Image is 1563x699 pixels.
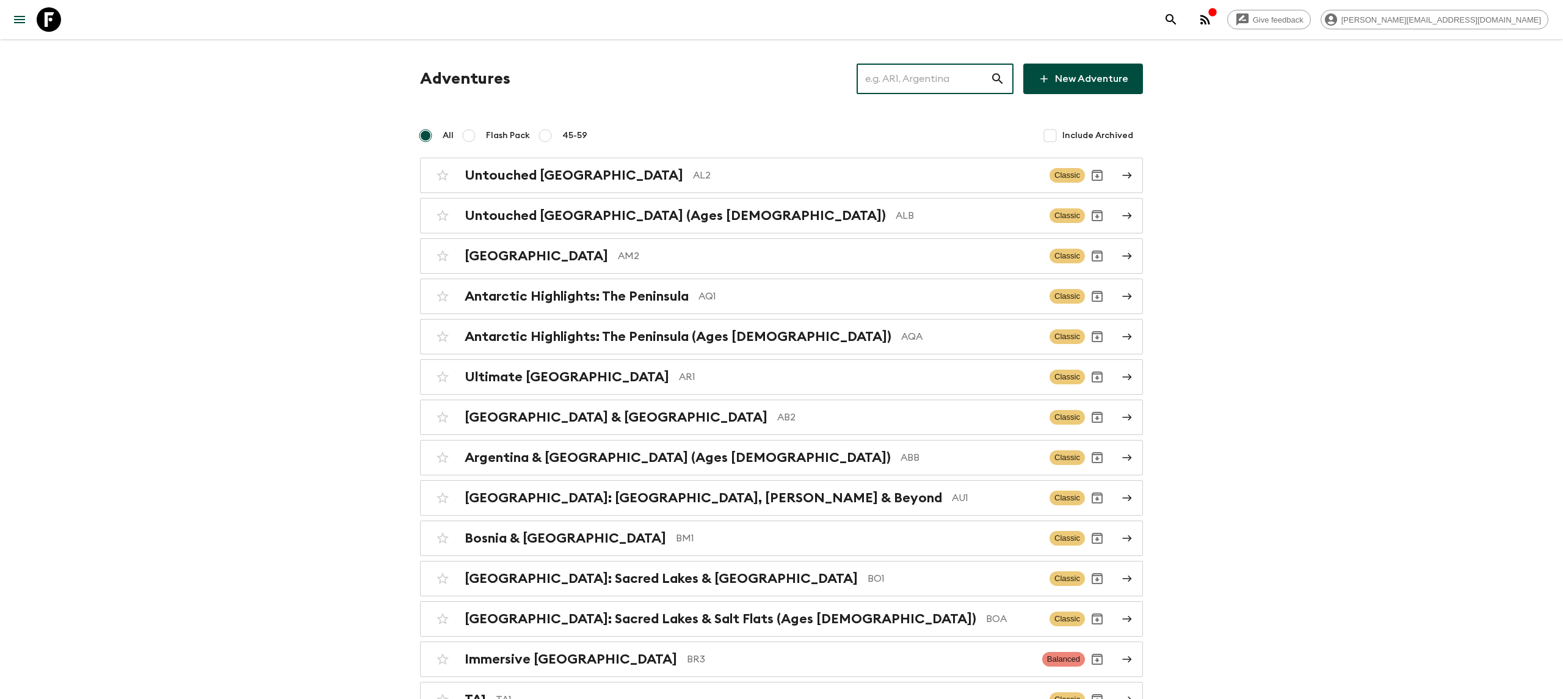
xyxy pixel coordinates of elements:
[465,611,976,627] h2: [GEOGRAPHIC_DATA]: Sacred Lakes & Salt Flats (Ages [DEMOGRAPHIC_DATA])
[1050,571,1085,586] span: Classic
[1050,370,1085,384] span: Classic
[777,410,1040,425] p: AB2
[1062,130,1133,142] span: Include Archived
[1085,365,1109,389] button: Archive
[420,440,1143,475] a: Argentina & [GEOGRAPHIC_DATA] (Ages [DEMOGRAPHIC_DATA])ABBClassicArchive
[1085,244,1109,268] button: Archive
[1050,612,1085,626] span: Classic
[1246,15,1310,24] span: Give feedback
[465,167,683,183] h2: Untouched [GEOGRAPHIC_DATA]
[896,208,1040,223] p: ALB
[420,67,510,91] h1: Adventures
[1085,566,1109,591] button: Archive
[420,521,1143,556] a: Bosnia & [GEOGRAPHIC_DATA]BM1ClassicArchive
[1085,163,1109,188] button: Archive
[857,62,990,96] input: e.g. AR1, Argentina
[1050,249,1085,263] span: Classic
[1335,15,1548,24] span: [PERSON_NAME][EMAIL_ADDRESS][DOMAIN_NAME]
[420,400,1143,435] a: [GEOGRAPHIC_DATA] & [GEOGRAPHIC_DATA]AB2ClassicArchive
[1050,329,1085,344] span: Classic
[420,642,1143,677] a: Immersive [GEOGRAPHIC_DATA]BR3BalancedArchive
[420,158,1143,193] a: Untouched [GEOGRAPHIC_DATA]AL2ClassicArchive
[465,530,666,546] h2: Bosnia & [GEOGRAPHIC_DATA]
[465,490,942,506] h2: [GEOGRAPHIC_DATA]: [GEOGRAPHIC_DATA], [PERSON_NAME] & Beyond
[420,238,1143,274] a: [GEOGRAPHIC_DATA]AM2ClassicArchive
[1050,168,1085,183] span: Classic
[1050,450,1085,465] span: Classic
[1042,652,1085,667] span: Balanced
[1085,324,1109,349] button: Archive
[465,651,677,667] h2: Immersive [GEOGRAPHIC_DATA]
[868,571,1040,586] p: BO1
[1085,486,1109,510] button: Archive
[698,289,1040,304] p: AQ1
[1050,410,1085,425] span: Classic
[1085,284,1109,309] button: Archive
[1050,491,1085,505] span: Classic
[465,288,689,304] h2: Antarctic Highlights: The Peninsula
[687,652,1032,667] p: BR3
[465,409,767,425] h2: [GEOGRAPHIC_DATA] & [GEOGRAPHIC_DATA]
[986,612,1040,626] p: BOA
[1227,10,1311,29] a: Give feedback
[1050,208,1085,223] span: Classic
[465,208,886,224] h2: Untouched [GEOGRAPHIC_DATA] (Ages [DEMOGRAPHIC_DATA])
[420,198,1143,233] a: Untouched [GEOGRAPHIC_DATA] (Ages [DEMOGRAPHIC_DATA])ALBClassicArchive
[901,450,1040,465] p: ABB
[1321,10,1548,29] div: [PERSON_NAME][EMAIL_ADDRESS][DOMAIN_NAME]
[1023,64,1143,94] a: New Adventure
[1085,647,1109,672] button: Archive
[465,369,669,385] h2: Ultimate [GEOGRAPHIC_DATA]
[486,130,530,142] span: Flash Pack
[420,279,1143,314] a: Antarctic Highlights: The PeninsulaAQ1ClassicArchive
[679,370,1040,384] p: AR1
[562,130,587,142] span: 45-59
[420,561,1143,596] a: [GEOGRAPHIC_DATA]: Sacred Lakes & [GEOGRAPHIC_DATA]BO1ClassicArchive
[952,491,1040,505] p: AU1
[901,329,1040,344] p: AQA
[1050,289,1085,304] span: Classic
[465,571,858,587] h2: [GEOGRAPHIC_DATA]: Sacred Lakes & [GEOGRAPHIC_DATA]
[1159,7,1183,32] button: search adventures
[443,130,454,142] span: All
[7,7,32,32] button: menu
[1085,445,1109,470] button: Archive
[693,168,1040,183] p: AL2
[1085,607,1109,631] button: Archive
[465,329,891,345] h2: Antarctic Highlights: The Peninsula (Ages [DEMOGRAPHIC_DATA])
[676,531,1040,546] p: BM1
[420,601,1143,637] a: [GEOGRAPHIC_DATA]: Sacred Lakes & Salt Flats (Ages [DEMOGRAPHIC_DATA])BOAClassicArchive
[465,450,891,466] h2: Argentina & [GEOGRAPHIC_DATA] (Ages [DEMOGRAPHIC_DATA])
[465,248,608,264] h2: [GEOGRAPHIC_DATA]
[618,249,1040,263] p: AM2
[420,359,1143,395] a: Ultimate [GEOGRAPHIC_DATA]AR1ClassicArchive
[1085,405,1109,430] button: Archive
[1050,531,1085,546] span: Classic
[1085,526,1109,551] button: Archive
[1085,203,1109,228] button: Archive
[420,319,1143,354] a: Antarctic Highlights: The Peninsula (Ages [DEMOGRAPHIC_DATA])AQAClassicArchive
[420,480,1143,516] a: [GEOGRAPHIC_DATA]: [GEOGRAPHIC_DATA], [PERSON_NAME] & BeyondAU1ClassicArchive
